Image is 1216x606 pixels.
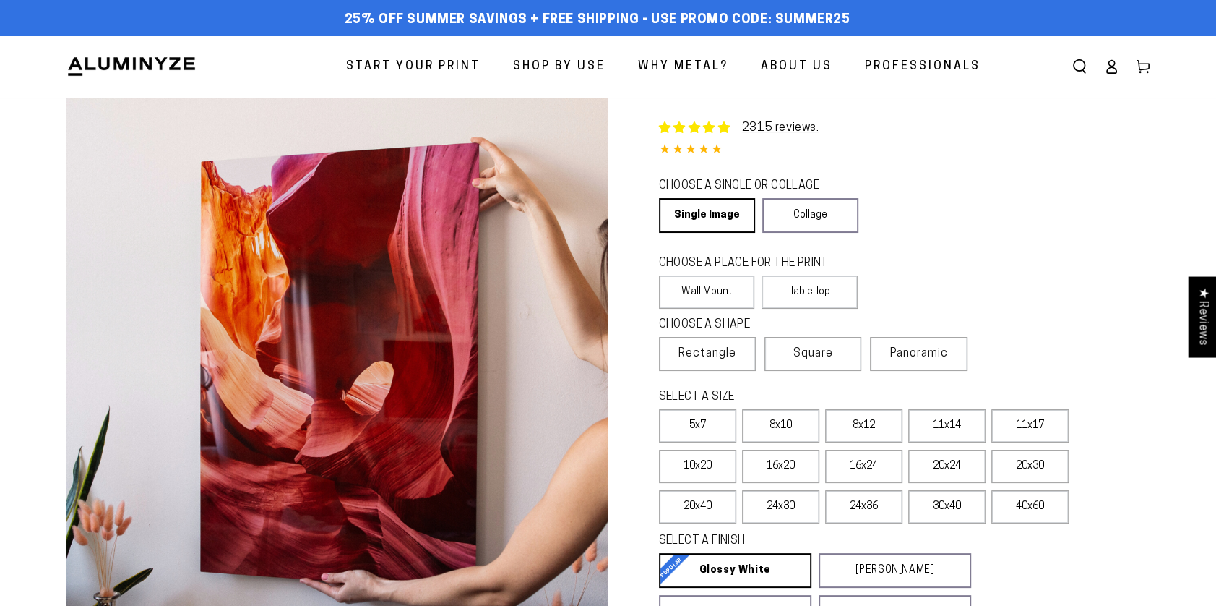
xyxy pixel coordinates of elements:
img: Aluminyze [66,56,197,77]
span: About Us [761,56,832,77]
label: 30x40 [908,490,986,524]
label: 16x20 [742,450,819,483]
a: Why Metal? [627,48,739,86]
label: 5x7 [659,409,736,443]
legend: SELECT A FINISH [659,533,936,550]
a: 2315 reviews. [742,122,819,134]
div: Click to open Judge.me floating reviews tab [1189,276,1216,357]
span: Square [793,345,833,362]
label: 20x30 [991,450,1069,483]
label: 40x60 [991,490,1069,524]
legend: CHOOSE A PLACE FOR THE PRINT [659,255,845,272]
a: Single Image [659,198,755,233]
span: Start Your Print [346,56,480,77]
summary: Search our site [1064,51,1095,82]
a: [PERSON_NAME] [819,553,971,588]
a: Start Your Print [335,48,491,86]
a: Collage [762,198,858,233]
a: Shop By Use [502,48,616,86]
label: Table Top [762,276,858,309]
span: Panoramic [890,348,948,359]
label: 8x10 [742,409,819,443]
span: 25% off Summer Savings + Free Shipping - Use Promo Code: SUMMER25 [345,12,850,28]
label: 24x30 [742,490,819,524]
legend: CHOOSE A SHAPE [659,317,847,333]
label: 11x14 [908,409,986,443]
label: 16x24 [825,450,902,483]
a: Glossy White [659,553,811,588]
a: Professionals [854,48,991,86]
span: Why Metal? [638,56,728,77]
span: Rectangle [678,345,736,362]
label: 11x17 [991,409,1069,443]
label: 24x36 [825,490,902,524]
legend: SELECT A SIZE [659,389,948,406]
label: 8x12 [825,409,902,443]
legend: CHOOSE A SINGLE OR COLLAGE [659,178,845,195]
label: 20x24 [908,450,986,483]
span: Professionals [865,56,980,77]
label: Wall Mount [659,276,755,309]
a: About Us [750,48,843,86]
div: 4.85 out of 5.0 stars [659,140,1150,161]
span: Shop By Use [513,56,605,77]
label: 20x40 [659,490,736,524]
label: 10x20 [659,450,736,483]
